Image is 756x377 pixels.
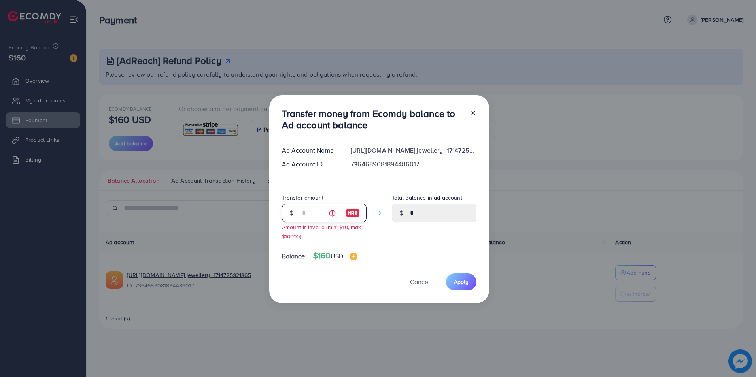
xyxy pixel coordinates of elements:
span: Balance: [282,252,307,261]
img: image [350,253,357,260]
div: [URL][DOMAIN_NAME] jewellery_1714725321365 [344,146,482,155]
div: 7364689081894486017 [344,160,482,169]
span: Cancel [410,277,430,286]
h4: $160 [313,251,357,261]
span: Apply [454,278,469,286]
label: Transfer amount [282,194,323,202]
small: Amount is invalid (min: $10, max: $10000) [282,223,363,240]
div: Ad Account Name [276,146,345,155]
label: Total balance in ad account [392,194,462,202]
span: USD [331,252,343,260]
button: Apply [446,273,476,290]
h3: Transfer money from Ecomdy balance to Ad account balance [282,108,464,131]
button: Cancel [400,273,440,290]
div: Ad Account ID [276,160,345,169]
img: image [346,208,360,218]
